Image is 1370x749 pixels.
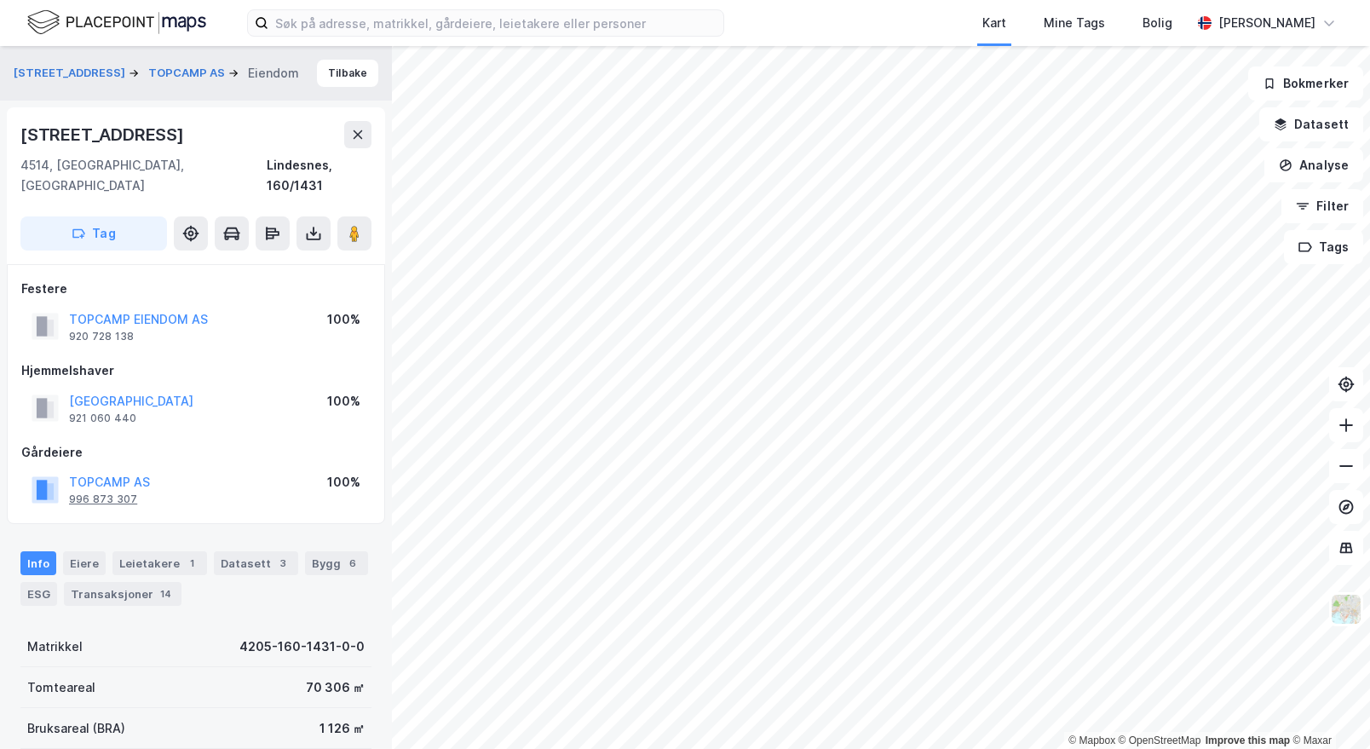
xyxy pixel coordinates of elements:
img: logo.f888ab2527a4732fd821a326f86c7f29.svg [27,8,206,37]
div: 1 126 ㎡ [319,718,365,739]
button: TOPCAMP AS [148,65,228,82]
div: 100% [327,472,360,493]
div: 14 [157,585,175,602]
div: Eiendom [248,63,299,84]
div: 996 873 307 [69,493,137,506]
div: Kontrollprogram for chat [1285,667,1370,749]
div: Info [20,551,56,575]
div: Festere [21,279,371,299]
button: [STREET_ADDRESS] [14,65,129,82]
div: Mine Tags [1044,13,1105,33]
button: Bokmerker [1248,66,1363,101]
div: 921 060 440 [69,412,136,425]
button: Datasett [1259,107,1363,141]
a: OpenStreetMap [1119,735,1201,746]
div: ESG [20,582,57,606]
a: Mapbox [1068,735,1115,746]
div: 3 [274,555,291,572]
div: Gårdeiere [21,442,371,463]
div: Leietakere [112,551,207,575]
div: Tomteareal [27,677,95,698]
div: 4205-160-1431-0-0 [239,637,365,657]
a: Improve this map [1206,735,1290,746]
div: 920 728 138 [69,330,134,343]
div: Matrikkel [27,637,83,657]
div: 1 [183,555,200,572]
div: 4514, [GEOGRAPHIC_DATA], [GEOGRAPHIC_DATA] [20,155,267,196]
input: Søk på adresse, matrikkel, gårdeiere, leietakere eller personer [268,10,723,36]
button: Analyse [1264,148,1363,182]
iframe: Chat Widget [1285,667,1370,749]
div: Eiere [63,551,106,575]
div: Hjemmelshaver [21,360,371,381]
div: Bruksareal (BRA) [27,718,125,739]
div: Bolig [1143,13,1172,33]
div: Bygg [305,551,368,575]
div: Datasett [214,551,298,575]
div: 6 [344,555,361,572]
button: Tag [20,216,167,251]
img: Z [1330,593,1362,625]
div: 100% [327,309,360,330]
div: 100% [327,391,360,412]
div: [PERSON_NAME] [1218,13,1315,33]
button: Tags [1284,230,1363,264]
button: Filter [1281,189,1363,223]
div: Lindesnes, 160/1431 [267,155,371,196]
div: [STREET_ADDRESS] [20,121,187,148]
button: Tilbake [317,60,378,87]
div: Kart [982,13,1006,33]
div: Transaksjoner [64,582,181,606]
div: 70 306 ㎡ [306,677,365,698]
